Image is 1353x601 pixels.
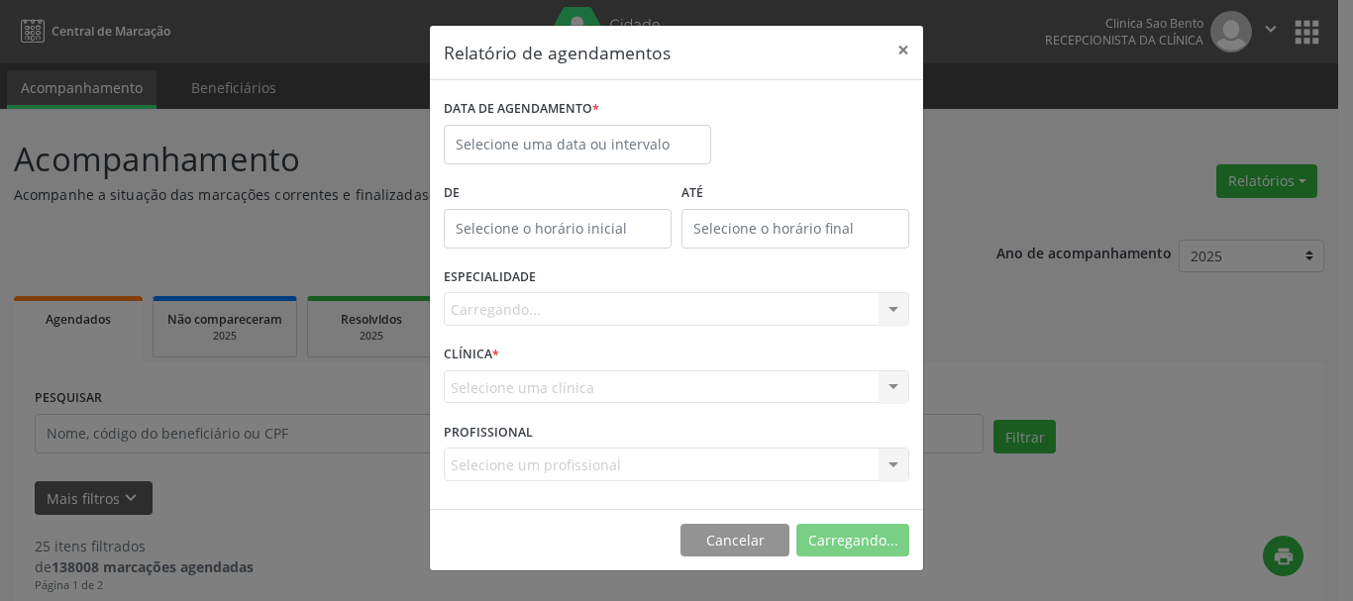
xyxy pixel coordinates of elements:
label: ESPECIALIDADE [444,262,536,293]
label: De [444,178,672,209]
input: Selecione uma data ou intervalo [444,125,711,164]
input: Selecione o horário inicial [444,209,672,249]
h5: Relatório de agendamentos [444,40,671,65]
label: ATÉ [681,178,909,209]
label: CLÍNICA [444,340,499,370]
label: PROFISSIONAL [444,417,533,448]
button: Cancelar [680,524,789,557]
button: Carregando... [796,524,909,557]
label: DATA DE AGENDAMENTO [444,94,599,125]
button: Close [884,26,923,74]
input: Selecione o horário final [681,209,909,249]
